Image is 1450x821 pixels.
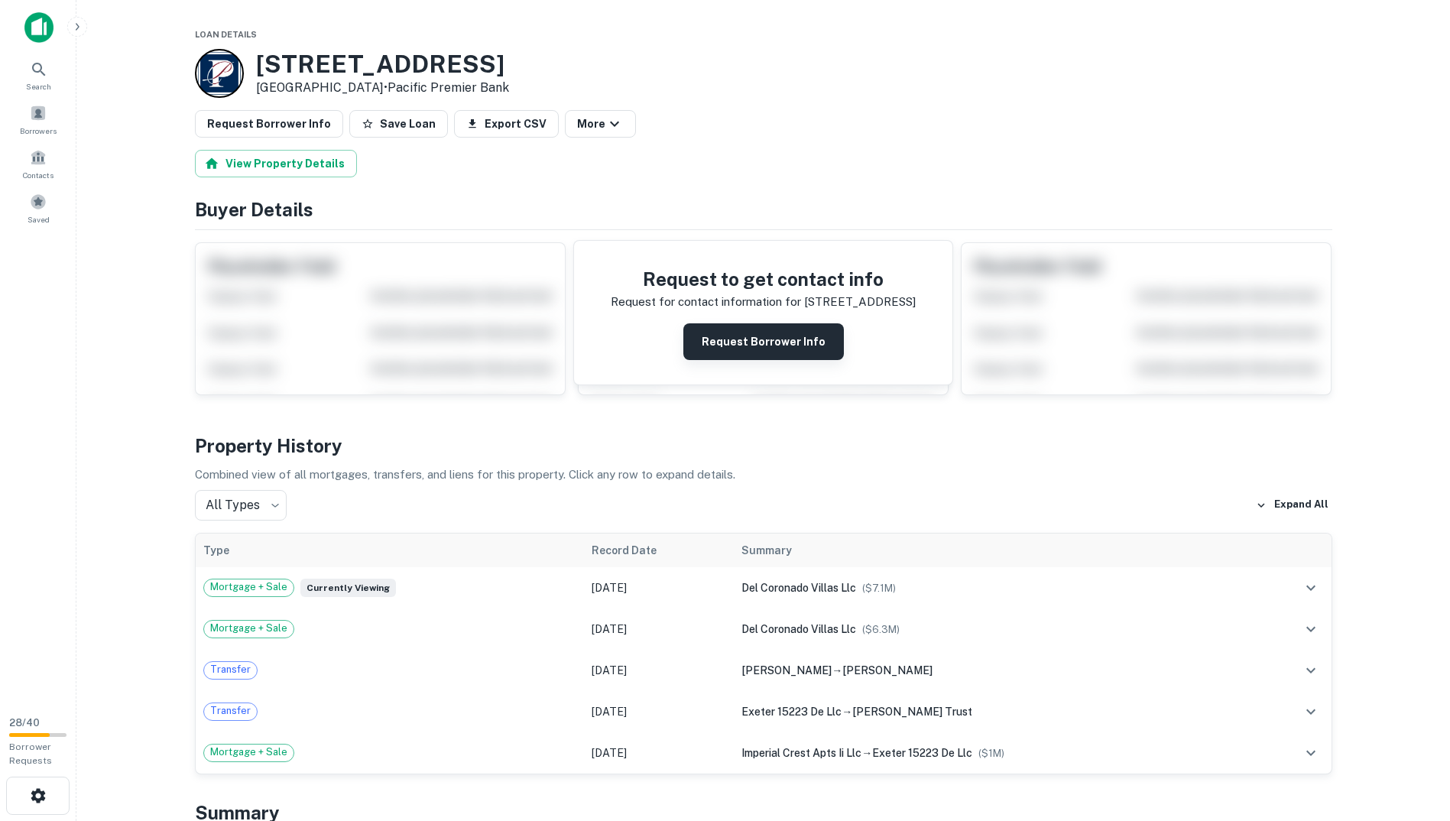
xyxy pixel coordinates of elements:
p: Request for contact information for [611,293,801,311]
button: expand row [1298,740,1324,766]
button: expand row [1298,699,1324,725]
span: Saved [28,213,50,226]
button: Request Borrower Info [195,110,343,138]
div: All Types [195,490,287,521]
span: del coronado villas llc [741,582,856,594]
div: → [741,662,1246,679]
span: Transfer [204,662,257,677]
p: Combined view of all mortgages, transfers, and liens for this property. Click any row to expand d... [195,466,1332,484]
a: Saved [5,187,72,229]
span: 28 / 40 [9,717,40,729]
a: Pacific Premier Bank [388,80,509,95]
span: imperial crest apts ii llc [741,747,861,759]
th: Record Date [584,534,734,567]
h4: Buyer Details [195,196,1332,223]
span: Mortgage + Sale [204,745,294,760]
button: Expand All [1252,494,1332,517]
div: → [741,745,1246,761]
td: [DATE] [584,567,734,608]
span: exeter 15223 de llc [872,747,972,759]
td: [DATE] [584,608,734,650]
button: expand row [1298,575,1324,601]
span: exeter 15223 de llc [741,706,842,718]
a: Search [5,54,72,96]
span: Search [26,80,51,92]
span: Transfer [204,703,257,719]
span: ($ 6.3M ) [862,624,900,635]
button: More [565,110,636,138]
th: Summary [734,534,1254,567]
th: Type [196,534,584,567]
h4: Property History [195,432,1332,459]
button: Export CSV [454,110,559,138]
button: expand row [1298,657,1324,683]
a: Contacts [5,143,72,184]
img: capitalize-icon.png [24,12,54,43]
td: [DATE] [584,691,734,732]
span: ($ 7.1M ) [862,582,896,594]
span: Borrowers [20,125,57,137]
span: Borrower Requests [9,741,52,766]
span: [PERSON_NAME] [842,664,933,677]
span: [PERSON_NAME] [741,664,832,677]
button: View Property Details [195,150,357,177]
h4: Request to get contact info [611,265,916,293]
span: ($ 1M ) [978,748,1004,759]
button: Save Loan [349,110,448,138]
span: Currently viewing [300,579,396,597]
a: Borrowers [5,99,72,140]
span: Loan Details [195,30,257,39]
span: Contacts [23,169,54,181]
span: [PERSON_NAME] trust [852,706,972,718]
button: expand row [1298,616,1324,642]
h3: [STREET_ADDRESS] [256,50,509,79]
span: Mortgage + Sale [204,621,294,636]
p: [STREET_ADDRESS] [804,293,916,311]
span: Mortgage + Sale [204,579,294,595]
button: Request Borrower Info [683,323,844,360]
td: [DATE] [584,650,734,691]
span: del coronado villas llc [741,623,856,635]
div: → [741,703,1246,720]
p: [GEOGRAPHIC_DATA] • [256,79,509,97]
iframe: Chat Widget [1374,699,1450,772]
td: [DATE] [584,732,734,774]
